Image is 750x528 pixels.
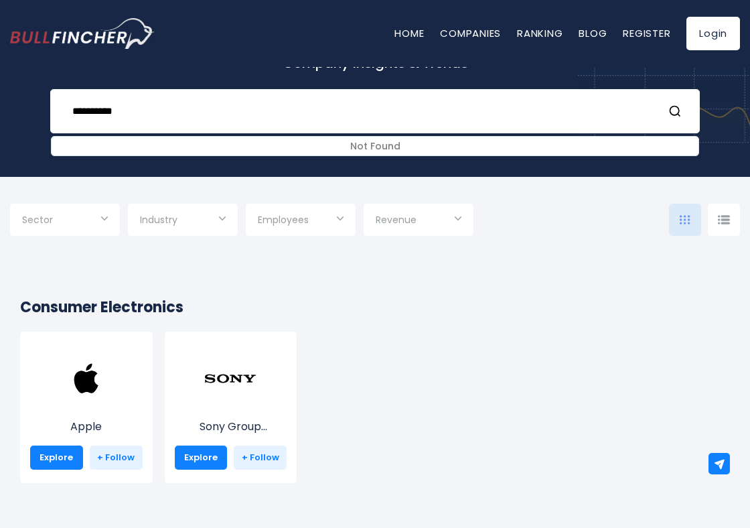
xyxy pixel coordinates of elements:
img: AAPL.png [60,352,113,405]
button: Search [668,103,686,120]
a: + Follow [234,446,287,470]
a: Go to homepage [10,18,154,49]
a: Blog [579,26,607,40]
p: Apple [30,419,143,435]
img: icon-comp-list-view.svg [718,215,730,224]
span: Sector [22,214,53,226]
input: Selection [376,209,461,233]
a: Explore [30,446,83,470]
div: Not Found [52,137,698,155]
h2: Consumer Electronics [20,296,730,318]
span: Revenue [376,214,417,226]
input: Selection [258,209,344,233]
a: Ranking [517,26,562,40]
p: Sony Group Corporation [175,419,287,435]
a: + Follow [90,446,143,470]
a: Apple [30,378,143,435]
a: Sony Group Corporat... [175,378,287,435]
input: Selection [140,209,226,233]
img: SONY.png [204,352,257,405]
a: Companies [440,26,501,40]
a: Register [623,26,670,40]
span: Employees [258,214,309,226]
a: Explore [175,446,228,470]
img: icon-comp-grid.svg [680,215,690,224]
input: Selection [22,209,108,233]
a: Login [686,17,740,50]
img: Bullfincher logo [10,18,155,49]
span: Industry [140,214,177,226]
a: Home [394,26,424,40]
p: Company Insights & Trends [10,54,740,72]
